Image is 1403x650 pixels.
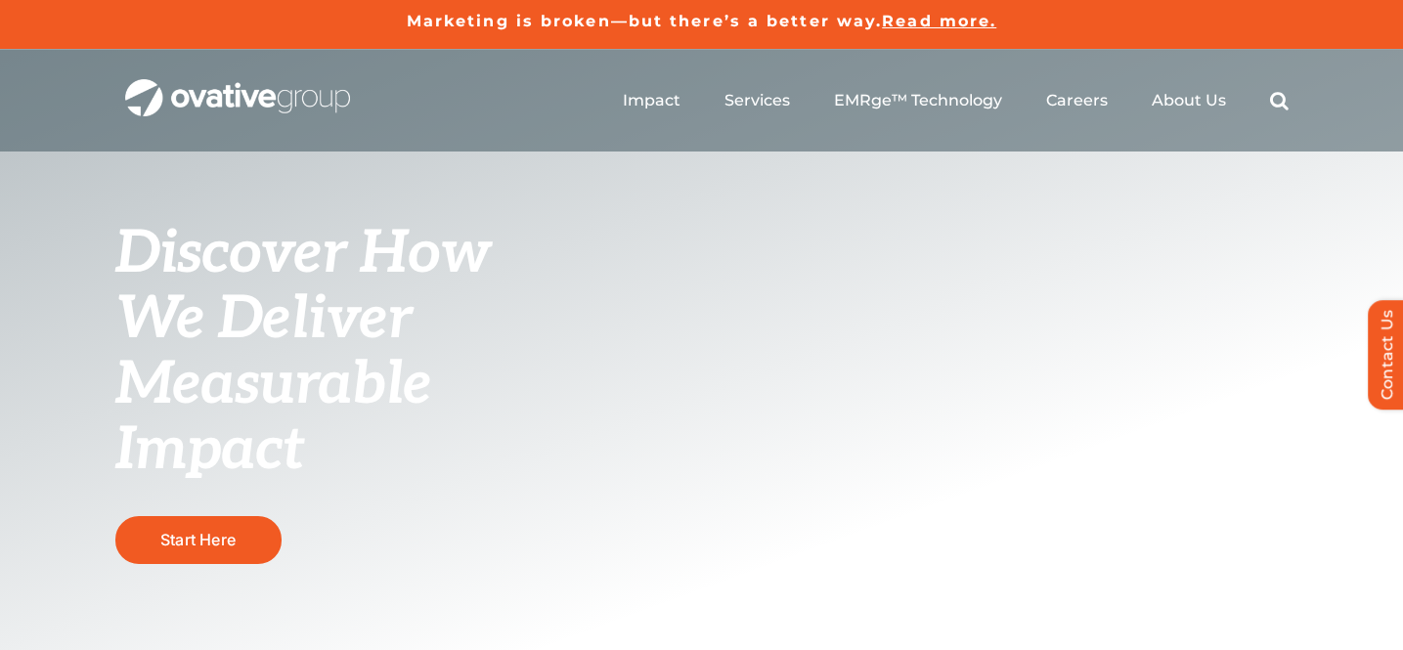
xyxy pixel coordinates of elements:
[1270,91,1289,110] a: Search
[724,91,790,110] a: Services
[623,91,680,110] a: Impact
[115,516,282,564] a: Start Here
[125,77,350,96] a: OG_Full_horizontal_WHT
[882,12,996,30] a: Read more.
[115,219,491,289] span: Discover How
[834,91,1002,110] a: EMRge™ Technology
[1046,91,1108,110] a: Careers
[160,530,236,549] span: Start Here
[1152,91,1226,110] a: About Us
[623,69,1289,132] nav: Menu
[115,284,432,486] span: We Deliver Measurable Impact
[407,12,883,30] a: Marketing is broken—but there’s a better way.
